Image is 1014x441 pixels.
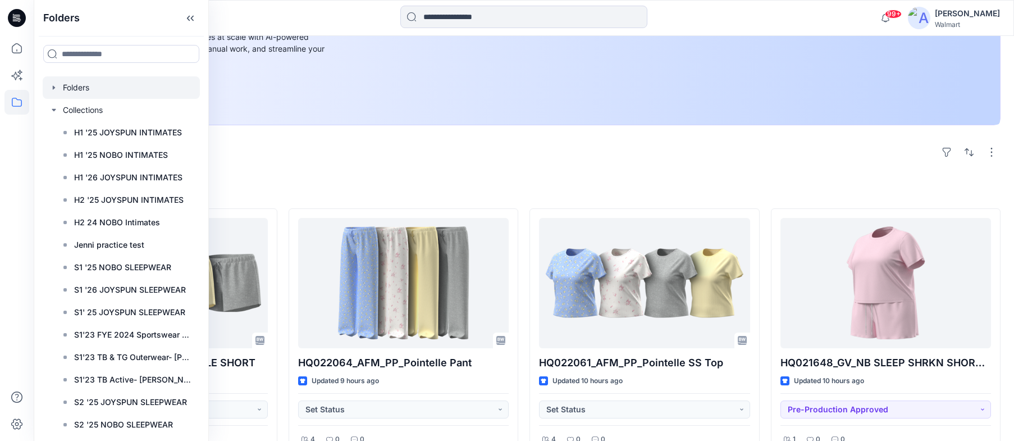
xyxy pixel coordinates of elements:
[74,283,186,297] p: S1 '26 JOYSPUN SLEEPWEAR
[74,171,182,184] p: H1 '26 JOYSPUN INTIMATES
[74,395,187,409] p: S2 '25 JOYSPUN SLEEPWEAR
[74,238,144,252] p: Jenni practice test
[74,193,184,207] p: H2 '25 JOYSPUN INTIMATES
[74,306,185,319] p: S1' 25 JOYSPUN SLEEPWEAR
[74,328,193,342] p: S1'23 FYE 2024 Sportswear w/EB
[794,375,864,387] p: Updated 10 hours ago
[935,7,1000,20] div: [PERSON_NAME]
[885,10,902,19] span: 99+
[298,218,509,348] a: HQ022064_AFM_PP_Pointelle Pant
[74,351,193,364] p: S1'23 TB & TG Outerwear- [PERSON_NAME]
[539,218,750,348] a: HQ022061_AFM_PP_Pointelle SS Top
[74,373,193,387] p: S1'23 TB Active- [PERSON_NAME]
[552,375,623,387] p: Updated 10 hours ago
[539,355,750,371] p: HQ022061_AFM_PP_Pointelle SS Top
[908,7,930,29] img: avatar
[312,375,379,387] p: Updated 9 hours ago
[74,418,173,431] p: S2 '25 NOBO SLEEPWEAR
[298,355,509,371] p: HQ022064_AFM_PP_Pointelle Pant
[780,218,992,348] a: HQ021648_GV_NB SLEEP SHRKN SHORT SET PLUS
[74,126,182,139] p: H1 '25 JOYSPUN INTIMATES
[74,216,160,229] p: H2 24 NOBO Intimates
[935,20,1000,29] div: Walmart
[74,261,171,274] p: S1 '25 NOBO SLEEPWEAR
[47,184,1001,197] h4: Styles
[780,355,992,371] p: HQ021648_GV_NB SLEEP SHRKN SHORT SET PLUS
[74,148,168,162] p: H1 '25 NOBO INTIMATES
